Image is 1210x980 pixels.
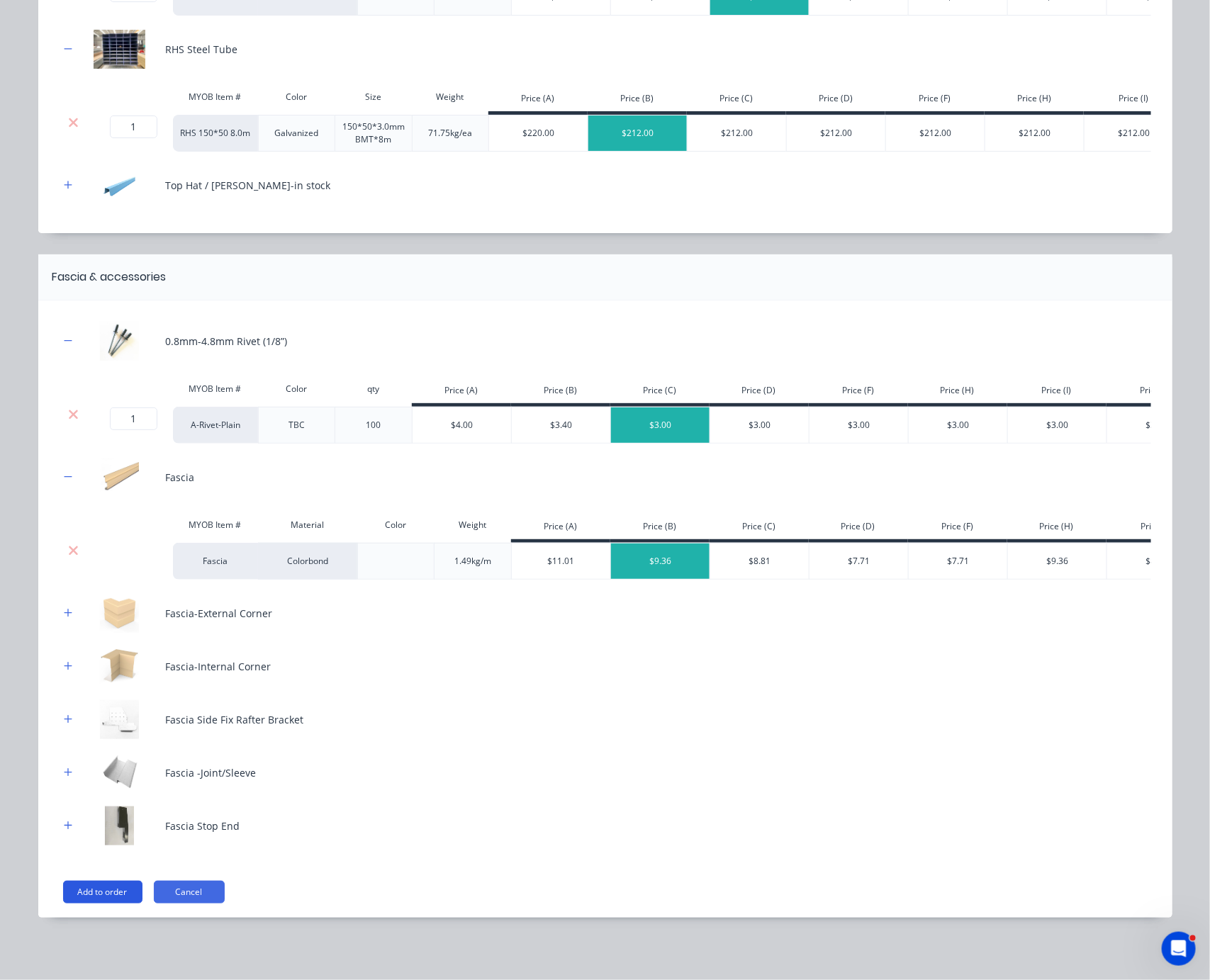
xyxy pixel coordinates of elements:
div: $3.00 [909,407,1008,443]
div: $8.81 [1107,543,1206,579]
div: Fascia Stop End [166,818,240,833]
div: $220.00 [489,116,588,151]
div: Price (J) [1107,378,1206,407]
div: Fascia Side Fix Rafter Bracket [166,712,304,727]
input: ? [110,407,157,430]
div: Weight [412,83,489,111]
div: $9.36 [611,543,710,579]
div: $3.00 [810,407,909,443]
div: $7.71 [810,543,909,579]
div: A-Rivet-Plain [173,407,258,444]
img: Fascia -Joint/Sleeve [84,753,155,792]
div: RHS 150*50 8.0m [173,115,258,152]
div: $3.00 [710,407,810,443]
div: Price (H) [908,378,1007,407]
div: Price (D) [809,514,908,543]
div: $3.00 [1107,407,1206,443]
div: Size [335,83,412,111]
div: $212.00 [985,116,1085,151]
div: Galvanized [258,115,335,152]
div: 150*50*3.0mm BMT*8m [335,115,412,152]
div: Price (A) [412,378,511,407]
div: Fascia [173,543,258,580]
div: MYOB Item # [173,83,258,111]
div: Fascia-Internal Corner [166,659,271,674]
div: Price (C) [687,86,786,115]
div: 71.75kg/ea [412,115,489,152]
img: 0.8mm-4.8mm Rivet (1/8”) [84,322,155,361]
img: Fascia-Internal Corner [84,647,155,686]
div: qty [335,375,412,403]
div: Color [258,83,335,111]
div: 1.49kg/m [434,543,511,580]
div: Color [357,511,435,539]
div: Price (I) [1007,378,1107,407]
div: Price (B) [511,378,610,407]
div: Price (B) [610,514,710,543]
img: Fascia-External Corner [84,594,155,633]
div: Top Hat / [PERSON_NAME]-in stock [166,178,331,193]
div: Price (H) [1007,514,1107,543]
div: RHS Steel Tube [166,42,238,57]
div: 0.8mm-4.8mm Rivet (1/8”) [166,334,288,349]
div: Price (F) [885,86,985,115]
div: $4.00 [413,407,512,443]
div: Price (A) [488,86,588,115]
div: TBC [258,407,335,444]
div: $212.00 [886,116,985,151]
div: $3.40 [512,407,611,443]
div: $212.00 [588,116,688,151]
div: $11.01 [512,543,611,579]
img: Fascia Side Fix Rafter Bracket [84,700,155,739]
img: Fascia [84,458,155,497]
div: Price (A) [511,514,610,543]
div: Fascia -Joint/Sleeve [166,765,257,780]
div: Price (C) [710,514,809,543]
div: Fascia & accessories [52,269,167,286]
img: Top Hat / Batten-in stock [84,166,155,205]
div: Colorbond [258,543,357,580]
button: Cancel [154,881,225,903]
div: 100 [335,407,412,444]
div: Price (F) [908,514,1007,543]
button: Add to order [63,881,142,903]
div: Weight [434,511,511,539]
input: ? [110,116,157,138]
div: Price (D) [710,378,809,407]
div: MYOB Item # [173,511,258,539]
img: RHS Steel Tube [84,30,155,69]
div: Fascia-External Corner [166,606,273,621]
div: Price (D) [786,86,885,115]
div: $8.81 [710,543,810,579]
div: $212.00 [1085,116,1184,151]
div: $212.00 [688,116,787,151]
div: $212.00 [787,116,886,151]
div: $3.00 [611,407,710,443]
img: Fascia Stop End [84,806,155,845]
div: Color [258,375,335,403]
div: Price (H) [985,86,1084,115]
iframe: Intercom live chat [1162,932,1196,966]
div: Price (C) [610,378,710,407]
div: Price (F) [809,378,908,407]
div: Price (B) [588,86,687,115]
div: $3.00 [1008,407,1107,443]
div: Fascia [166,470,195,485]
div: Price (I) [1107,514,1206,543]
div: $9.36 [1008,543,1107,579]
div: Price (I) [1084,86,1183,115]
div: Material [258,511,357,539]
div: MYOB Item # [173,375,258,403]
div: $7.71 [909,543,1008,579]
